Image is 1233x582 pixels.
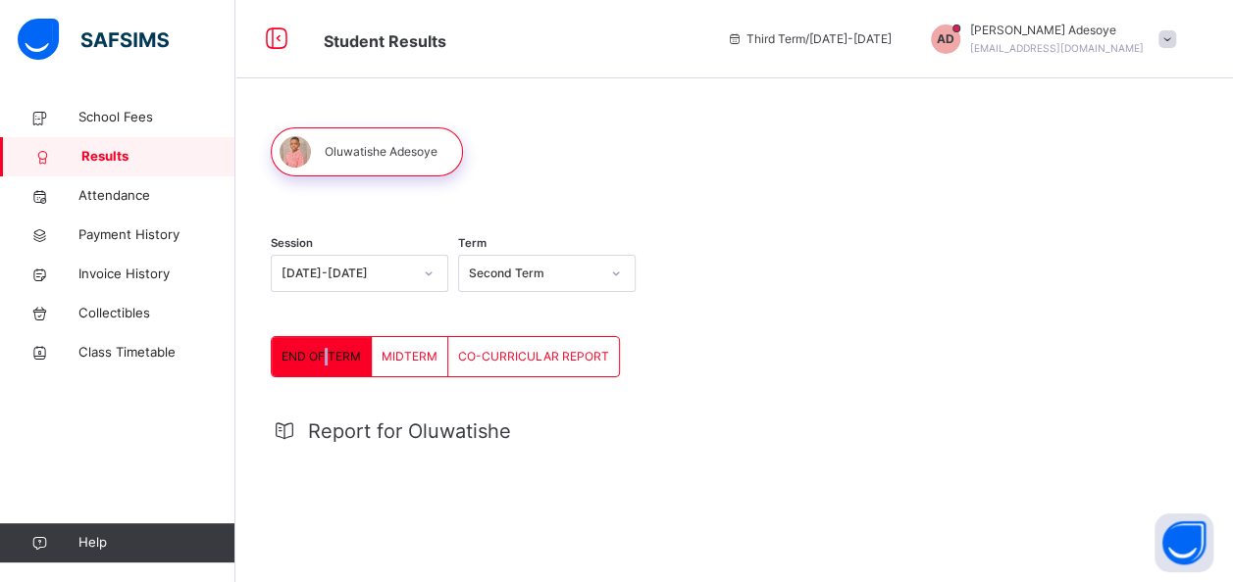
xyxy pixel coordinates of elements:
[78,343,235,363] span: Class Timetable
[1155,513,1213,572] button: Open asap
[458,235,487,252] span: Term
[469,265,599,282] div: Second Term
[18,19,169,60] img: safsims
[970,22,1144,39] span: [PERSON_NAME] Adesoye
[78,108,235,127] span: School Fees
[970,42,1144,54] span: [EMAIL_ADDRESS][DOMAIN_NAME]
[458,348,609,365] span: CO-CURRICULAR REPORT
[324,31,446,51] span: Student Results
[727,30,892,48] span: session/term information
[78,304,235,323] span: Collectibles
[78,225,235,245] span: Payment History
[271,235,313,252] span: Session
[308,416,511,446] span: Report for Oluwatishe
[282,265,412,282] div: [DATE]-[DATE]
[382,348,437,365] span: MIDTERM
[937,30,954,48] span: AD
[78,265,235,284] span: Invoice History
[81,147,235,167] span: Results
[911,22,1186,57] div: AderonkeAdesoye
[78,186,235,206] span: Attendance
[282,348,361,365] span: END OF TERM
[78,533,234,553] span: Help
